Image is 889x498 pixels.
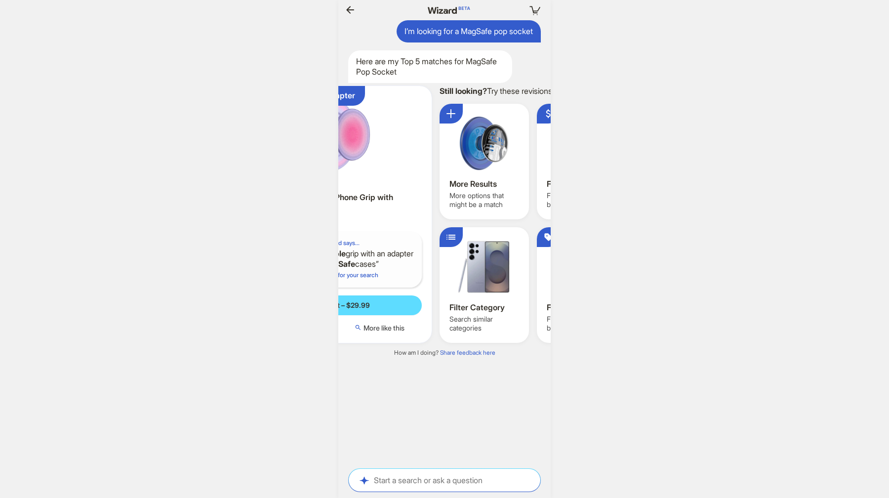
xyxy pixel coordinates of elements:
[547,191,618,209] div: Filter by popular budget limits
[547,179,618,189] div: Filter Price
[449,302,521,313] div: Filter Category
[547,315,618,332] div: Filter and search by top brands
[449,179,521,189] div: More Results
[449,191,521,209] div: More options that might be a match
[547,302,618,313] div: Filter Brand
[449,315,521,332] div: Search similar categories
[364,324,404,332] span: More like this
[440,349,495,356] a: Share feedback here
[337,323,422,333] button: More like this
[323,239,360,247] h5: Wizard says...
[338,349,551,357] div: How am I doing?
[440,86,626,96] div: Try these revisions...
[348,50,512,83] div: Here are my Top 5 matches for MagSafe Pop Socket
[440,86,487,96] strong: Still looking?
